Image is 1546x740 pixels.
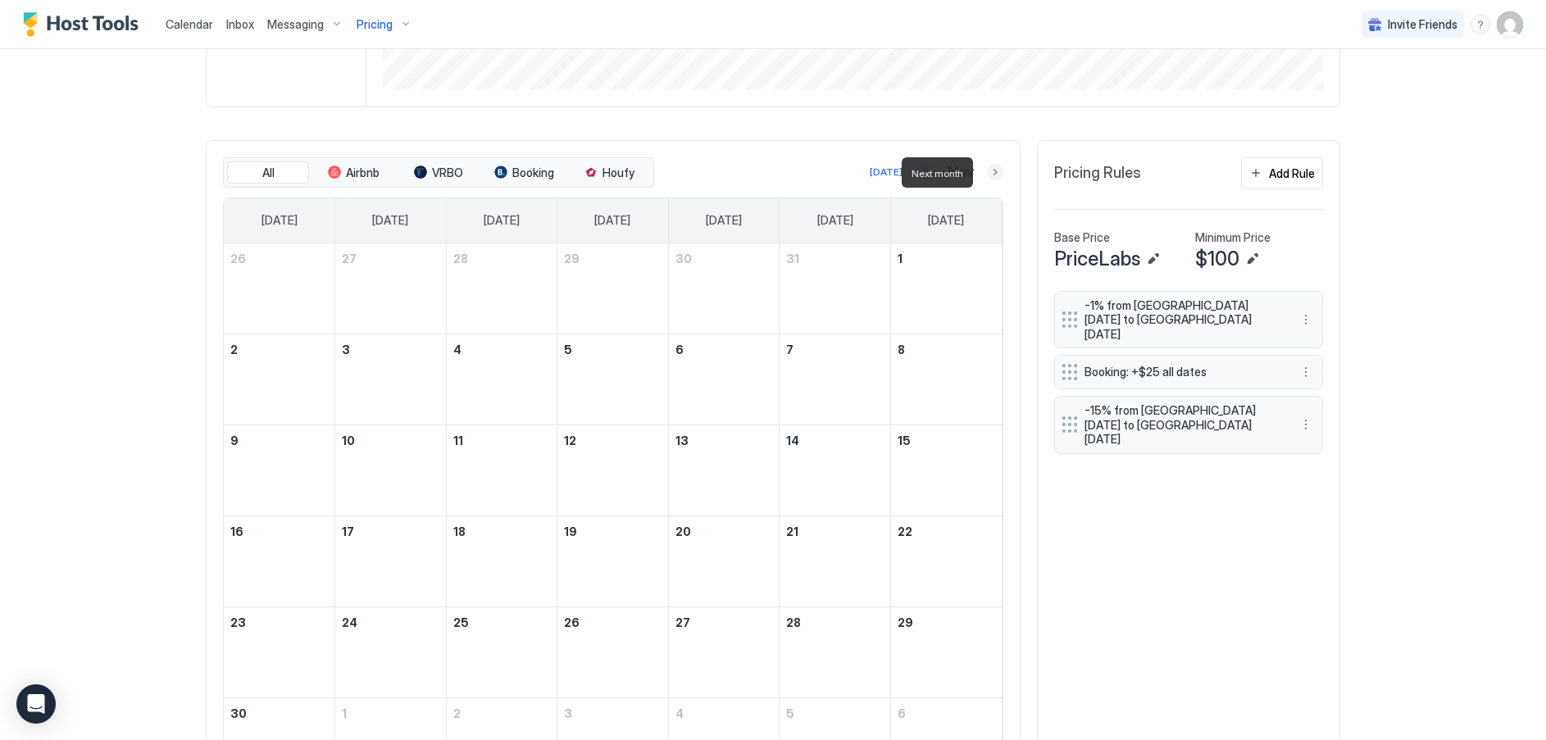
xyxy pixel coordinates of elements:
a: November 13, 2025 [669,425,780,456]
a: November 16, 2025 [224,516,334,547]
a: December 2, 2025 [447,698,557,729]
a: November 2, 2025 [224,334,334,365]
span: 15 [898,434,911,447]
td: November 4, 2025 [446,334,557,424]
span: 2 [230,343,238,356]
td: November 26, 2025 [557,606,669,697]
td: November 10, 2025 [335,424,447,515]
td: October 27, 2025 [335,243,447,334]
td: November 23, 2025 [224,606,335,697]
span: -15% from [GEOGRAPHIC_DATA][DATE] to [GEOGRAPHIC_DATA][DATE] [1084,403,1280,447]
td: November 3, 2025 [335,334,447,424]
span: 12 [564,434,576,447]
span: 10 [342,434,355,447]
div: Add Rule [1269,165,1315,182]
span: Invite Friends [1388,17,1457,32]
span: 8 [898,343,905,356]
a: November 5, 2025 [557,334,668,365]
span: 30 [230,706,247,720]
a: November 28, 2025 [780,607,890,638]
span: Next month [912,167,963,179]
td: November 24, 2025 [335,606,447,697]
td: November 12, 2025 [557,424,669,515]
a: November 6, 2025 [669,334,780,365]
td: November 18, 2025 [446,515,557,606]
span: Pricing Rules [1054,164,1141,183]
span: Booking [512,166,554,180]
span: $100 [1195,247,1239,271]
span: [DATE] [372,213,408,228]
a: November 3, 2025 [335,334,446,365]
td: November 16, 2025 [224,515,335,606]
div: [DATE] [870,165,903,179]
span: 29 [898,615,913,629]
div: menu [1296,362,1316,382]
span: 20 [675,524,691,538]
a: November 10, 2025 [335,425,446,456]
button: VRBO [398,161,480,184]
span: [DATE] [261,213,298,228]
span: 5 [564,343,572,356]
a: Thursday [689,198,758,243]
span: Houfy [602,166,634,180]
span: -1% from [GEOGRAPHIC_DATA][DATE] to [GEOGRAPHIC_DATA][DATE] [1084,298,1280,342]
span: 5 [786,706,794,720]
td: November 2, 2025 [224,334,335,424]
td: November 9, 2025 [224,424,335,515]
span: 7 [786,343,793,356]
a: November 15, 2025 [891,425,1002,456]
span: Messaging [267,17,324,32]
span: 17 [342,524,354,538]
a: November 14, 2025 [780,425,890,456]
a: Host Tools Logo [23,12,146,37]
a: October 29, 2025 [557,243,668,274]
span: 3 [342,343,350,356]
span: 22 [898,524,912,538]
td: November 13, 2025 [668,424,780,515]
span: 26 [564,615,580,629]
a: November 20, 2025 [669,516,780,547]
button: Booking [483,161,565,184]
a: November 22, 2025 [891,516,1002,547]
span: [DATE] [594,213,630,228]
button: Edit [1243,249,1262,269]
span: 27 [342,252,357,266]
a: Calendar [166,16,213,33]
span: 6 [898,706,906,720]
button: Houfy [568,161,650,184]
span: 6 [675,343,684,356]
span: 1 [342,706,347,720]
span: 11 [453,434,463,447]
a: Inbox [226,16,254,33]
a: November 30, 2025 [224,698,334,729]
span: Pricing [357,17,393,32]
div: menu [1296,310,1316,329]
td: November 15, 2025 [890,424,1002,515]
a: Saturday [912,198,980,243]
span: 19 [564,524,577,538]
span: 27 [675,615,690,629]
a: October 30, 2025 [669,243,780,274]
span: Booking: +$25 all dates [1084,365,1280,379]
button: Next month [987,164,1003,180]
span: 18 [453,524,466,538]
button: More options [1296,415,1316,434]
a: October 28, 2025 [447,243,557,274]
a: Sunday [245,198,314,243]
span: Minimum Price [1195,230,1271,245]
button: More options [1296,362,1316,382]
span: 2 [453,706,461,720]
td: November 27, 2025 [668,606,780,697]
td: October 28, 2025 [446,243,557,334]
button: [DATE] [867,162,905,182]
span: [DATE] [484,213,520,228]
a: December 5, 2025 [780,698,890,729]
a: December 6, 2025 [891,698,1002,729]
a: Tuesday [467,198,536,243]
td: November 28, 2025 [780,606,891,697]
a: November 18, 2025 [447,516,557,547]
a: November 25, 2025 [447,607,557,638]
div: menu [1296,415,1316,434]
td: November 17, 2025 [335,515,447,606]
